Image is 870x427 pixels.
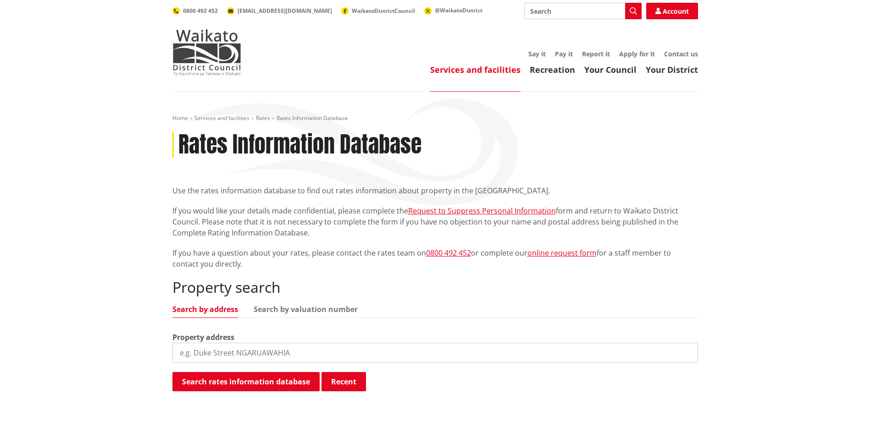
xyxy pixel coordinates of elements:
[172,279,698,296] h2: Property search
[238,7,332,15] span: [EMAIL_ADDRESS][DOMAIN_NAME]
[172,185,698,196] p: Use the rates information database to find out rates information about property in the [GEOGRAPHI...
[172,114,188,122] a: Home
[555,49,573,58] a: Pay it
[408,206,556,216] a: Request to Suppress Personal Information
[178,131,421,158] h1: Rates Information Database
[430,64,521,75] a: Services and facilities
[172,332,234,343] label: Property address
[227,7,332,15] a: [EMAIL_ADDRESS][DOMAIN_NAME]
[172,247,698,269] p: If you have a question about your rates, please contact the rates team on or complete our for a s...
[424,6,482,14] a: @WaikatoDistrict
[584,64,637,75] a: Your Council
[172,205,698,238] p: If you would like your details made confidential, please complete the form and return to Waikato ...
[172,7,218,15] a: 0800 492 452
[646,64,698,75] a: Your District
[256,114,270,122] a: Rates
[530,64,575,75] a: Recreation
[528,49,546,58] a: Say it
[619,49,655,58] a: Apply for it
[172,29,241,75] img: Waikato District Council - Te Kaunihera aa Takiwaa o Waikato
[183,7,218,15] span: 0800 492 452
[172,306,238,313] a: Search by address
[254,306,358,313] a: Search by valuation number
[172,343,698,363] input: e.g. Duke Street NGARUAWAHIA
[194,114,249,122] a: Services and facilities
[172,115,698,122] nav: breadcrumb
[352,7,415,15] span: WaikatoDistrictCouncil
[435,6,482,14] span: @WaikatoDistrict
[277,114,348,122] span: Rates Information Database
[321,372,366,391] button: Recent
[426,248,471,258] a: 0800 492 452
[341,7,415,15] a: WaikatoDistrictCouncil
[582,49,610,58] a: Report it
[172,372,320,391] button: Search rates information database
[664,49,698,58] a: Contact us
[646,3,698,19] a: Account
[527,248,597,258] a: online request form
[524,3,642,19] input: Search input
